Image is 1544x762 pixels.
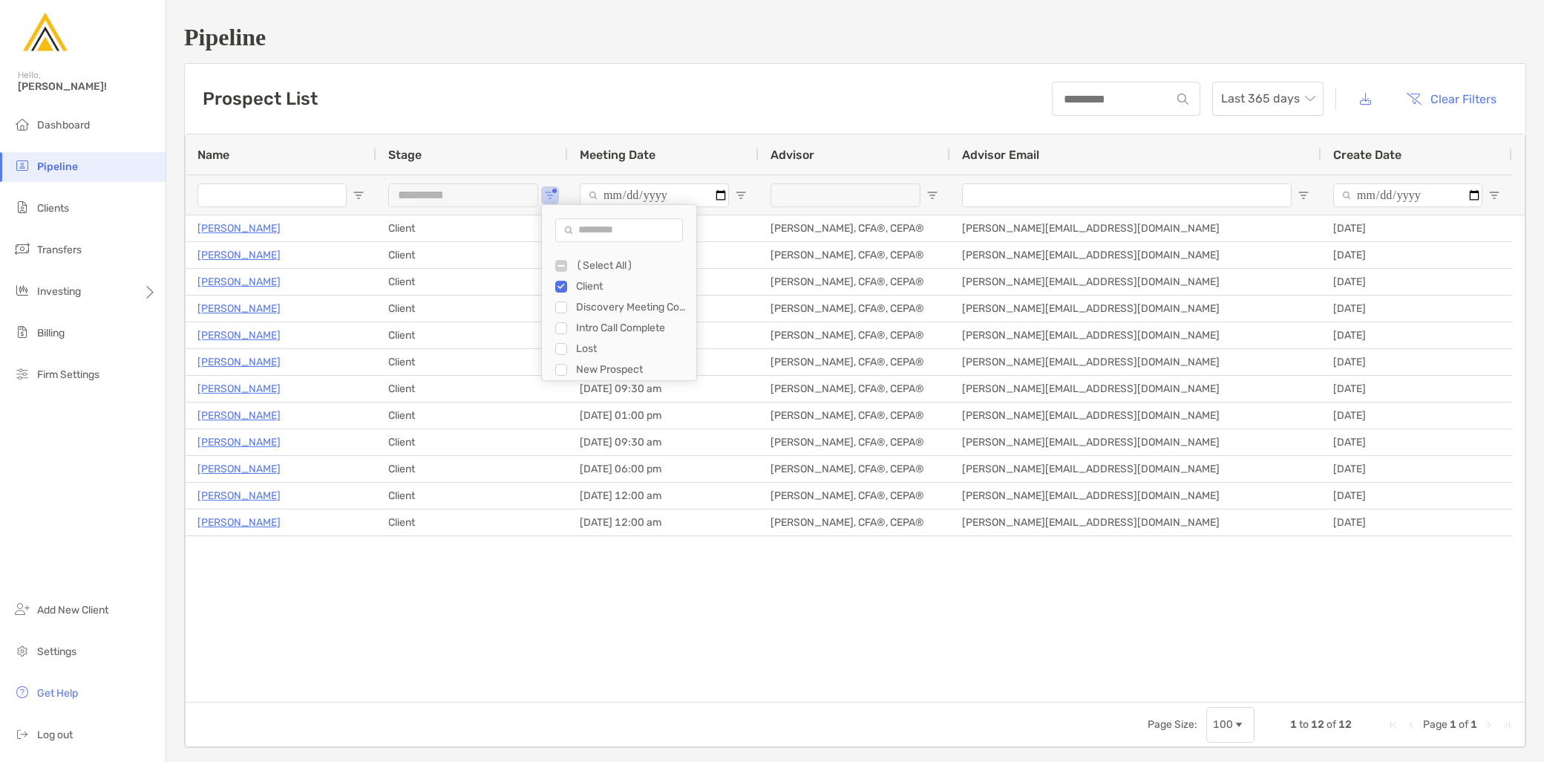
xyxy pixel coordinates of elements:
[950,456,1321,482] div: [PERSON_NAME][EMAIL_ADDRESS][DOMAIN_NAME]
[37,729,73,741] span: Log out
[18,80,157,93] span: [PERSON_NAME]!
[568,509,759,535] div: [DATE] 12:00 am
[1221,82,1315,115] span: Last 365 days
[376,509,568,535] div: Client
[759,429,950,455] div: [PERSON_NAME], CFA®, CEPA®
[203,88,318,109] h3: Prospect List
[1395,82,1508,115] button: Clear Filters
[576,259,687,272] div: (Select All)
[950,349,1321,375] div: [PERSON_NAME][EMAIL_ADDRESS][DOMAIN_NAME]
[37,327,65,339] span: Billing
[37,645,76,658] span: Settings
[1321,376,1512,402] div: [DATE]
[1213,718,1233,731] div: 100
[13,725,31,743] img: logout icon
[580,183,729,207] input: Meeting Date Filter Input
[13,323,31,341] img: billing icon
[568,429,759,455] div: [DATE] 09:30 am
[376,349,568,375] div: Client
[1321,349,1512,375] div: [DATE]
[1321,242,1512,268] div: [DATE]
[13,157,31,175] img: pipeline icon
[1488,189,1500,201] button: Open Filter Menu
[1321,403,1512,429] div: [DATE]
[376,322,568,348] div: Client
[759,403,950,429] div: [PERSON_NAME], CFA®, CEPA®
[376,296,568,322] div: Client
[197,183,347,207] input: Name Filter Input
[1206,707,1254,743] div: Page Size
[13,240,31,258] img: transfers icon
[1387,719,1399,731] div: First Page
[1459,718,1468,731] span: of
[759,509,950,535] div: [PERSON_NAME], CFA®, CEPA®
[197,513,281,532] a: [PERSON_NAME]
[197,326,281,345] p: [PERSON_NAME]
[1483,719,1495,731] div: Next Page
[1321,322,1512,348] div: [DATE]
[376,242,568,268] div: Client
[1501,719,1513,731] div: Last Page
[1338,718,1352,731] span: 12
[950,509,1321,535] div: [PERSON_NAME][EMAIL_ADDRESS][DOMAIN_NAME]
[197,148,229,162] span: Name
[197,273,281,291] p: [PERSON_NAME]
[37,687,78,700] span: Get Help
[576,301,687,313] div: Discovery Meeting Complete
[376,269,568,295] div: Client
[568,456,759,482] div: [DATE] 06:00 pm
[376,429,568,455] div: Client
[13,600,31,618] img: add_new_client icon
[13,642,31,660] img: settings icon
[37,244,82,256] span: Transfers
[197,353,281,371] p: [PERSON_NAME]
[962,148,1039,162] span: Advisor Email
[926,189,938,201] button: Open Filter Menu
[1148,718,1197,731] div: Page Size:
[13,281,31,299] img: investing icon
[950,215,1321,241] div: [PERSON_NAME][EMAIL_ADDRESS][DOMAIN_NAME]
[197,486,281,505] a: [PERSON_NAME]
[541,204,697,381] div: Column Filter
[13,683,31,701] img: get-help icon
[1327,718,1336,731] span: of
[962,183,1292,207] input: Advisor Email Filter Input
[184,24,1526,51] h1: Pipeline
[759,456,950,482] div: [PERSON_NAME], CFA®, CEPA®
[759,322,950,348] div: [PERSON_NAME], CFA®, CEPA®
[197,299,281,318] a: [PERSON_NAME]
[197,433,281,452] a: [PERSON_NAME]
[37,604,108,616] span: Add New Client
[568,403,759,429] div: [DATE] 01:00 pm
[555,218,683,242] input: Search filter values
[376,403,568,429] div: Client
[759,269,950,295] div: [PERSON_NAME], CFA®, CEPA®
[197,380,281,398] a: [PERSON_NAME]
[197,219,281,238] a: [PERSON_NAME]
[576,280,687,293] div: Client
[950,296,1321,322] div: [PERSON_NAME][EMAIL_ADDRESS][DOMAIN_NAME]
[759,242,950,268] div: [PERSON_NAME], CFA®, CEPA®
[950,429,1321,455] div: [PERSON_NAME][EMAIL_ADDRESS][DOMAIN_NAME]
[18,6,71,59] img: Zoe Logo
[376,215,568,241] div: Client
[1321,456,1512,482] div: [DATE]
[1321,215,1512,241] div: [DATE]
[1321,269,1512,295] div: [DATE]
[388,148,422,162] span: Stage
[197,460,281,478] p: [PERSON_NAME]
[1298,189,1309,201] button: Open Filter Menu
[376,376,568,402] div: Client
[1321,429,1512,455] div: [DATE]
[1471,718,1477,731] span: 1
[1177,94,1188,105] img: input icon
[1299,718,1309,731] span: to
[759,296,950,322] div: [PERSON_NAME], CFA®, CEPA®
[568,376,759,402] div: [DATE] 09:30 am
